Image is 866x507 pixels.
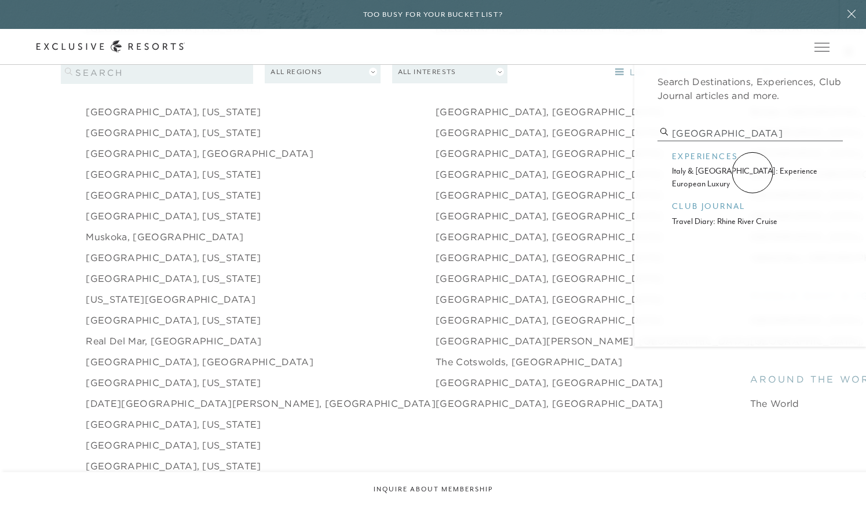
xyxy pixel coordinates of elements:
h3: club journal [672,200,828,212]
a: travel diary: rhine river cruise [672,215,828,227]
button: Open navigation [814,43,830,51]
h6: Too busy for your bucket list? [363,9,503,20]
p: Search Destinations, Experiences, Club Journal articles and more. [657,75,843,102]
a: italy & [GEOGRAPHIC_DATA]: experience european luxury [672,165,828,190]
h3: experiences [672,150,828,163]
iframe: Qualified Messenger [813,454,866,507]
input: Search [657,126,843,141]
